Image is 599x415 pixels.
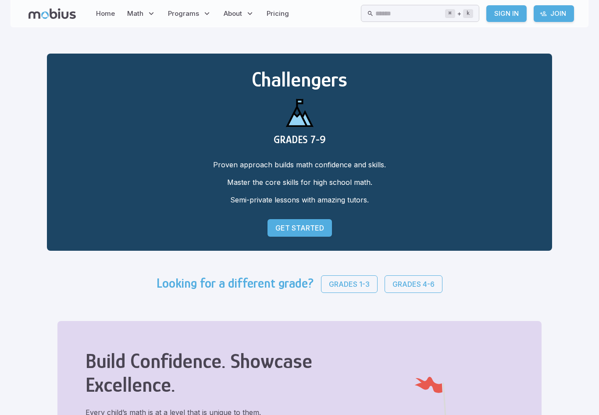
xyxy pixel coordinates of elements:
kbd: k [463,9,473,18]
p: Grades 4-6 [392,279,435,289]
h3: GRADES 7-9 [61,134,538,145]
a: Get Started [267,219,332,237]
a: Join [534,5,574,22]
span: Programs [168,9,199,18]
a: Grades 4-6 [385,275,442,293]
a: Grades 1-3 [321,275,378,293]
a: Pricing [264,4,292,24]
p: Get Started [275,223,324,233]
p: Grades 1-3 [329,279,370,289]
a: Home [93,4,118,24]
p: Semi-private lessons with amazing tutors. [61,195,538,205]
span: Math [127,9,143,18]
p: Proven approach builds math confidence and skills. [61,159,538,170]
h3: Looking for a different grade? [157,275,314,293]
img: challengers icon [278,91,321,134]
kbd: ⌘ [445,9,455,18]
h2: Build Confidence. Showcase Excellence. [86,349,324,397]
p: Master the core skills for high school math. [61,177,538,188]
a: Sign In [486,5,527,22]
span: About [224,9,242,18]
h2: Challengers [61,68,538,91]
div: + [445,8,473,19]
